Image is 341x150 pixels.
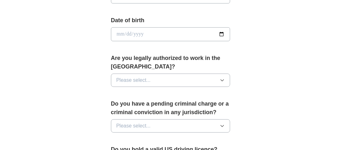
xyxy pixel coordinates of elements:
[116,122,151,130] span: Please select...
[111,54,230,71] label: Are you legally authorized to work in the [GEOGRAPHIC_DATA]?
[111,100,230,117] label: Do you have a pending criminal charge or a criminal conviction in any jurisdiction?
[111,16,230,25] label: Date of birth
[116,76,151,84] span: Please select...
[111,74,230,87] button: Please select...
[111,119,230,133] button: Please select...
